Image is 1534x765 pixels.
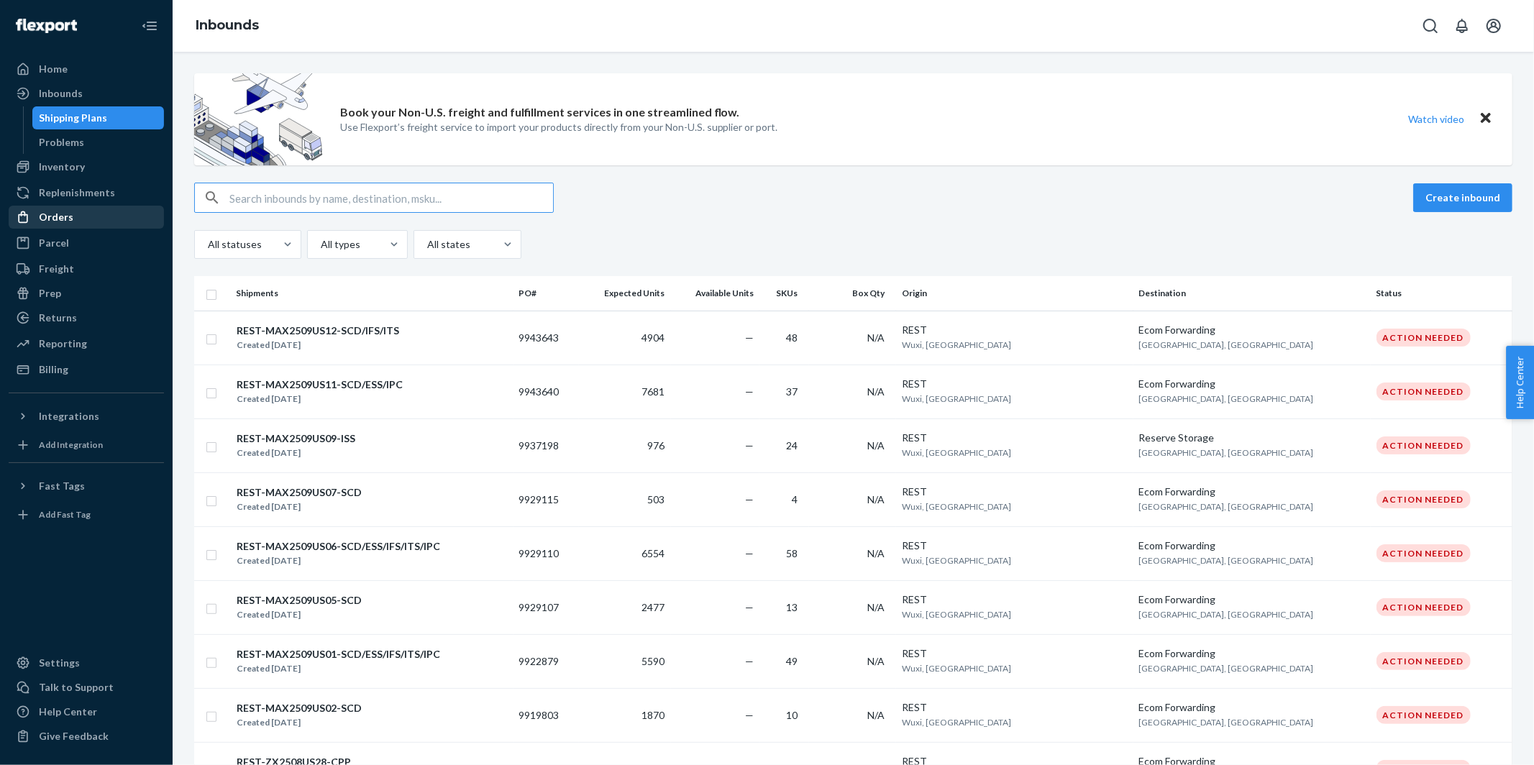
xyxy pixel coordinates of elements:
[39,336,87,351] div: Reporting
[1139,485,1365,499] div: Ecom Forwarding
[9,181,164,204] a: Replenishments
[1416,12,1445,40] button: Open Search Box
[135,12,164,40] button: Close Navigation
[1139,393,1314,404] span: [GEOGRAPHIC_DATA], [GEOGRAPHIC_DATA]
[237,324,399,338] div: REST-MAX2509US12-SCD/IFS/ITS
[237,715,362,730] div: Created [DATE]
[32,131,165,154] a: Problems
[642,547,665,559] span: 6554
[1139,339,1314,350] span: [GEOGRAPHIC_DATA], [GEOGRAPHIC_DATA]
[786,439,798,452] span: 24
[745,655,754,667] span: —
[9,332,164,355] a: Reporting
[902,700,1128,715] div: REST
[319,237,321,252] input: All types
[902,447,1011,458] span: Wuxi, [GEOGRAPHIC_DATA]
[786,331,798,344] span: 48
[9,434,164,457] a: Add Integration
[579,276,670,311] th: Expected Units
[39,409,99,423] div: Integrations
[9,257,164,280] a: Freight
[1139,700,1365,715] div: Ecom Forwarding
[39,656,80,670] div: Settings
[229,183,553,212] input: Search inbounds by name, destination, msku...
[1377,544,1471,562] div: Action Needed
[237,377,403,392] div: REST-MAX2509US11-SCD/ESS/IPC
[902,323,1128,337] div: REST
[196,17,259,33] a: Inbounds
[1139,431,1365,445] div: Reserve Storage
[745,331,754,344] span: —
[902,377,1128,391] div: REST
[513,365,580,418] td: 9943640
[745,385,754,398] span: —
[896,276,1133,311] th: Origin
[902,717,1011,728] span: Wuxi, [GEOGRAPHIC_DATA]
[1377,706,1471,724] div: Action Needed
[39,210,73,224] div: Orders
[237,446,355,460] div: Created [DATE]
[1377,490,1471,508] div: Action Needed
[648,439,665,452] span: 976
[1139,323,1365,337] div: Ecom Forwarding
[237,338,399,352] div: Created [DATE]
[867,439,885,452] span: N/A
[39,479,85,493] div: Fast Tags
[786,655,798,667] span: 49
[1133,276,1371,311] th: Destination
[513,311,580,365] td: 9943643
[39,362,68,377] div: Billing
[1506,346,1534,419] button: Help Center
[786,709,798,721] span: 10
[867,601,885,613] span: N/A
[642,601,665,613] span: 2477
[39,311,77,325] div: Returns
[9,282,164,305] a: Prep
[902,485,1128,499] div: REST
[867,493,885,505] span: N/A
[237,647,440,661] div: REST-MAX2509US01-SCD/ESS/IFS/ITS/IPC
[32,106,165,129] a: Shipping Plans
[1139,592,1365,607] div: Ecom Forwarding
[39,729,109,743] div: Give Feedback
[340,104,740,121] p: Book your Non-U.S. freight and fulfillment services in one streamlined flow.
[1139,663,1314,674] span: [GEOGRAPHIC_DATA], [GEOGRAPHIC_DATA]
[1476,109,1495,129] button: Close
[1139,646,1365,661] div: Ecom Forwarding
[237,500,362,514] div: Created [DATE]
[9,306,164,329] a: Returns
[867,331,885,344] span: N/A
[16,19,77,33] img: Flexport logo
[902,609,1011,620] span: Wuxi, [GEOGRAPHIC_DATA]
[867,655,885,667] span: N/A
[426,237,427,252] input: All states
[648,493,665,505] span: 503
[9,651,164,674] a: Settings
[40,135,85,150] div: Problems
[792,493,798,505] span: 4
[1139,447,1314,458] span: [GEOGRAPHIC_DATA], [GEOGRAPHIC_DATA]
[39,439,103,451] div: Add Integration
[237,608,362,622] div: Created [DATE]
[1448,12,1476,40] button: Open notifications
[902,592,1128,607] div: REST
[9,82,164,105] a: Inbounds
[902,339,1011,350] span: Wuxi, [GEOGRAPHIC_DATA]
[39,705,97,719] div: Help Center
[1377,598,1471,616] div: Action Needed
[902,555,1011,566] span: Wuxi, [GEOGRAPHIC_DATA]
[759,276,809,311] th: SKUs
[902,646,1128,661] div: REST
[867,709,885,721] span: N/A
[237,539,440,554] div: REST-MAX2509US06-SCD/ESS/IFS/ITS/IPC
[642,655,665,667] span: 5590
[237,661,440,676] div: Created [DATE]
[9,155,164,178] a: Inventory
[237,593,362,608] div: REST-MAX2509US05-SCD
[39,286,61,301] div: Prep
[39,62,68,76] div: Home
[237,431,355,446] div: REST-MAX2509US09-ISS
[1139,377,1365,391] div: Ecom Forwarding
[39,508,91,521] div: Add Fast Tag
